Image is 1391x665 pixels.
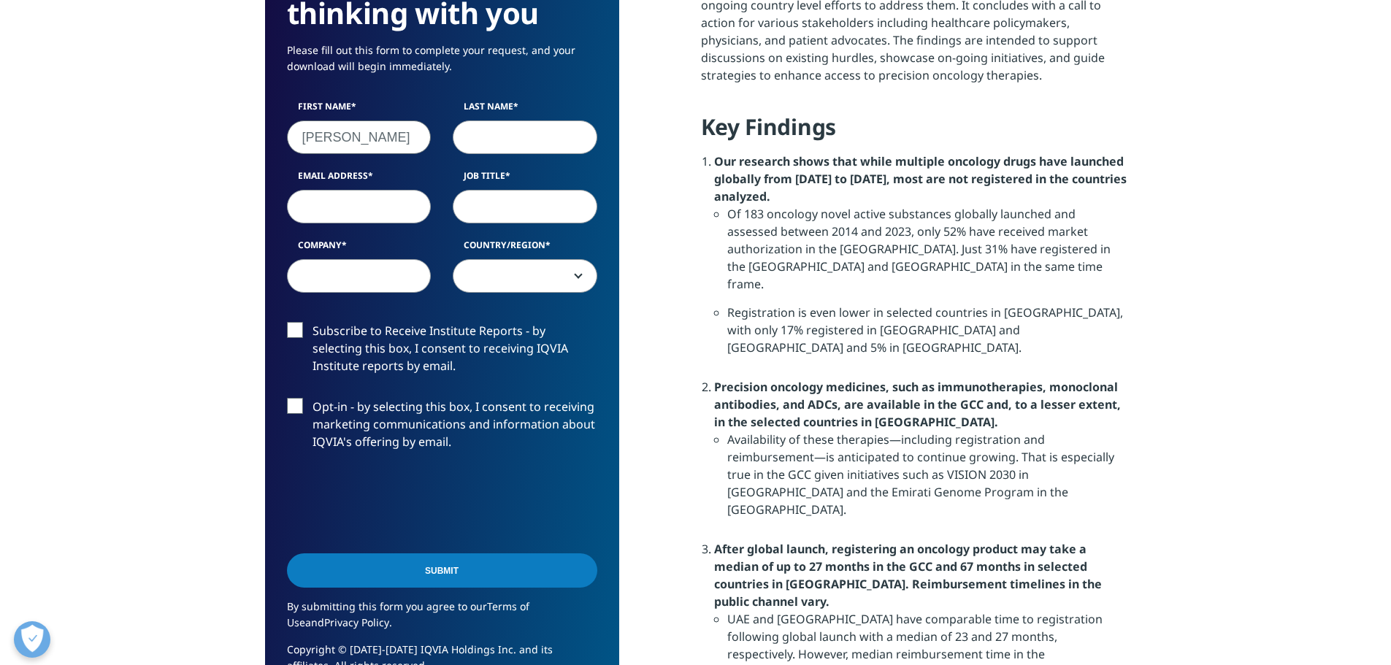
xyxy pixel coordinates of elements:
strong: After global launch, registering an oncology product may take a median of up to 27 months in the ... [714,541,1102,610]
input: Submit [287,553,597,588]
h4: Key Findings [701,112,1127,153]
strong: Our research shows that while multiple oncology drugs have launched globally from [DATE] to [DATE... [714,153,1127,204]
li: Of 183 oncology novel active substances globally launched and assessed between 2014 and 2023, onl... [727,205,1127,304]
button: Open Preferences [14,621,50,658]
label: Country/Region [453,239,597,259]
label: First Name [287,100,432,120]
strong: Precision oncology medicines, such as immunotherapies, monoclonal antibodies, and ADCs, are avail... [714,379,1121,430]
label: Job Title [453,169,597,190]
label: Company [287,239,432,259]
iframe: reCAPTCHA [287,474,509,531]
li: Registration is even lower in selected countries in [GEOGRAPHIC_DATA], with only 17% registered i... [727,304,1127,367]
label: Email Address [287,169,432,190]
label: Subscribe to Receive Institute Reports - by selecting this box, I consent to receiving IQVIA Inst... [287,322,597,383]
label: Last Name [453,100,597,120]
li: Availability of these therapies—including registration and reimbursement—is anticipated to contin... [727,431,1127,529]
p: By submitting this form you agree to our and . [287,599,597,642]
label: Opt-in - by selecting this box, I consent to receiving marketing communications and information a... [287,398,597,458]
p: Please fill out this form to complete your request, and your download will begin immediately. [287,42,597,85]
a: Privacy Policy [324,615,389,629]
